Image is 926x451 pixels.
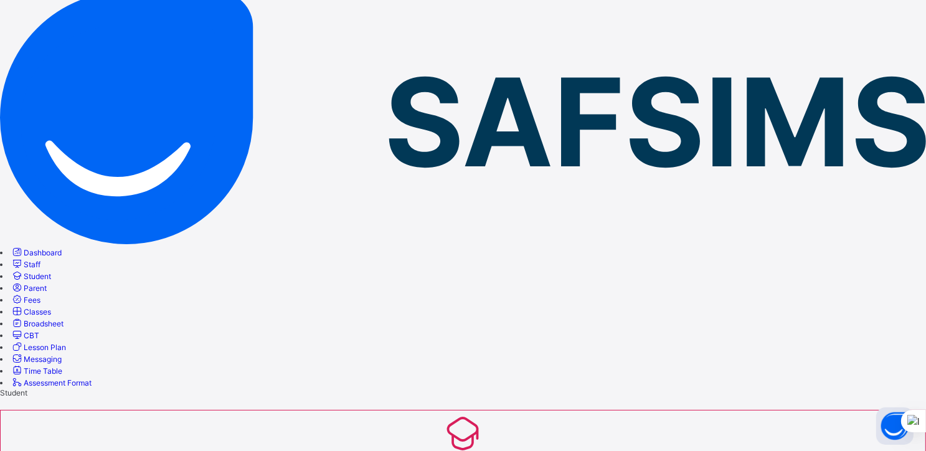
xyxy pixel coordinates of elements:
span: Assessment Format [24,378,92,387]
span: Student [24,272,51,281]
span: Fees [24,295,40,305]
a: Broadsheet [11,319,64,328]
a: Messaging [11,354,62,364]
span: Lesson Plan [24,343,66,352]
a: CBT [11,331,39,340]
span: Staff [24,260,40,269]
button: Open asap [876,407,914,445]
a: Staff [11,260,40,269]
span: Classes [24,307,51,316]
span: Broadsheet [24,319,64,328]
span: CBT [24,331,39,340]
a: Lesson Plan [11,343,66,352]
span: Messaging [24,354,62,364]
span: Time Table [24,366,62,376]
a: Parent [11,283,47,293]
a: Assessment Format [11,378,92,387]
span: Parent [24,283,47,293]
a: Dashboard [11,248,62,257]
a: Time Table [11,366,62,376]
a: Fees [11,295,40,305]
a: Student [11,272,51,281]
span: Dashboard [24,248,62,257]
a: Classes [11,307,51,316]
